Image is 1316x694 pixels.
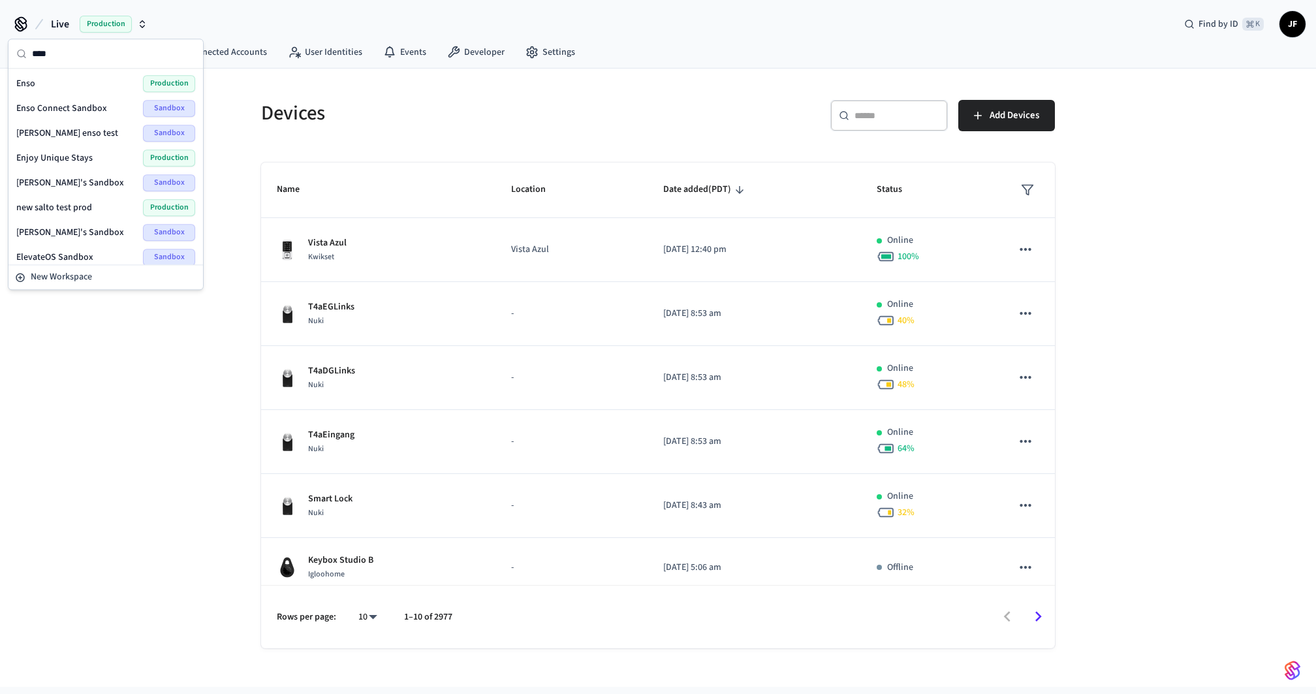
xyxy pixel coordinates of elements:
span: Production [143,150,195,166]
img: Nuki Smart Lock 3.0 Pro Black, Front [277,496,298,516]
img: Nuki Smart Lock 3.0 Pro Black, Front [277,304,298,324]
p: - [511,435,632,449]
span: Nuki [308,507,324,518]
p: Smart Lock [308,492,352,506]
p: [DATE] 5:06 am [663,561,845,575]
button: Go to next page [1023,601,1054,632]
p: T4aDGLinks [308,364,355,378]
p: Online [887,234,913,247]
span: 32 % [898,506,915,519]
img: Nuki Smart Lock 3.0 Pro Black, Front [277,432,298,452]
span: Sandbox [143,224,195,241]
p: Keybox Studio B [308,554,373,567]
p: - [511,371,632,385]
button: Add Devices [958,100,1055,131]
p: Vista Azul [511,243,632,257]
p: Online [887,490,913,503]
span: 40 % [898,314,915,327]
span: Status [877,180,919,200]
h5: Devices [261,100,650,127]
span: Kwikset [308,251,334,262]
span: Find by ID [1198,18,1238,31]
span: Sandbox [143,249,195,266]
img: SeamLogoGradient.69752ec5.svg [1285,660,1300,681]
span: new salto test prod [16,201,92,214]
p: 1–10 of 2977 [404,610,452,624]
span: Production [80,16,132,33]
span: Date added(PDT) [663,180,748,200]
span: [PERSON_NAME]'s Sandbox [16,176,124,189]
span: Location [511,180,563,200]
p: Online [887,362,913,375]
button: New Workspace [10,266,202,288]
span: Sandbox [143,100,195,117]
img: Nuki Smart Lock 3.0 Pro Black, Front [277,368,298,388]
span: Live [51,16,69,32]
p: [DATE] 8:53 am [663,435,845,449]
p: Vista Azul [308,236,347,250]
span: Enso Connect Sandbox [16,102,107,115]
a: User Identities [277,40,373,64]
span: 48 % [898,378,915,391]
span: [PERSON_NAME]'s Sandbox [16,226,124,239]
p: [DATE] 12:40 pm [663,243,845,257]
p: [DATE] 8:53 am [663,371,845,385]
span: Enjoy Unique Stays [16,151,93,165]
span: ⌘ K [1242,18,1264,31]
span: JF [1281,12,1304,36]
p: - [511,499,632,513]
p: Online [887,298,913,311]
p: - [511,307,632,321]
a: Connected Accounts [159,40,277,64]
span: Sandbox [143,125,195,142]
span: [PERSON_NAME] enso test [16,127,118,140]
span: Enso [16,77,35,90]
span: Nuki [308,315,324,326]
button: JF [1279,11,1306,37]
div: 10 [352,608,383,627]
p: T4aEGLinks [308,300,354,314]
p: T4aEingang [308,428,354,442]
span: Production [143,199,195,216]
img: Kwikset Halo Touchscreen Wifi Enabled Smart Lock, Polished Chrome, Front [277,240,298,260]
a: Settings [515,40,586,64]
img: igloohome_igke [277,557,298,578]
a: Events [373,40,437,64]
span: Production [143,75,195,92]
p: Offline [887,561,913,575]
p: - [511,561,632,575]
span: Add Devices [990,107,1039,124]
p: [DATE] 8:53 am [663,307,845,321]
span: New Workspace [31,270,92,284]
span: Sandbox [143,174,195,191]
span: Igloohome [308,569,345,580]
a: Developer [437,40,515,64]
span: Nuki [308,443,324,454]
div: Find by ID⌘ K [1174,12,1274,36]
span: 100 % [898,250,919,263]
span: Name [277,180,317,200]
p: Online [887,426,913,439]
span: 64 % [898,442,915,455]
span: ElevateOS Sandbox [16,251,93,264]
div: Suggestions [8,69,203,264]
p: [DATE] 8:43 am [663,499,845,513]
p: Rows per page: [277,610,336,624]
span: Nuki [308,379,324,390]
